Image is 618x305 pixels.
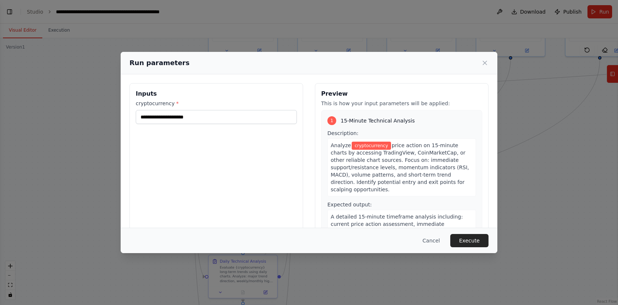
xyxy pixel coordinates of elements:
[327,116,336,125] div: 1
[321,100,482,107] p: This is how your input parameters will be applied:
[327,130,358,136] span: Description:
[331,214,463,249] span: A detailed 15-minute timeframe analysis including: current price action assessment, immediate sup...
[450,234,489,247] button: Execute
[331,142,351,148] span: Analyze
[327,202,372,208] span: Expected output:
[136,100,297,107] label: cryptocurrency
[136,89,297,98] h3: Inputs
[341,117,415,124] span: 15-Minute Technical Analysis
[331,142,469,192] span: price action on 15-minute charts by accessing TradingView, CoinMarketCap, or other reliable chart...
[352,142,391,150] span: Variable: cryptocurrency
[417,234,446,247] button: Cancel
[129,58,189,68] h2: Run parameters
[321,89,482,98] h3: Preview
